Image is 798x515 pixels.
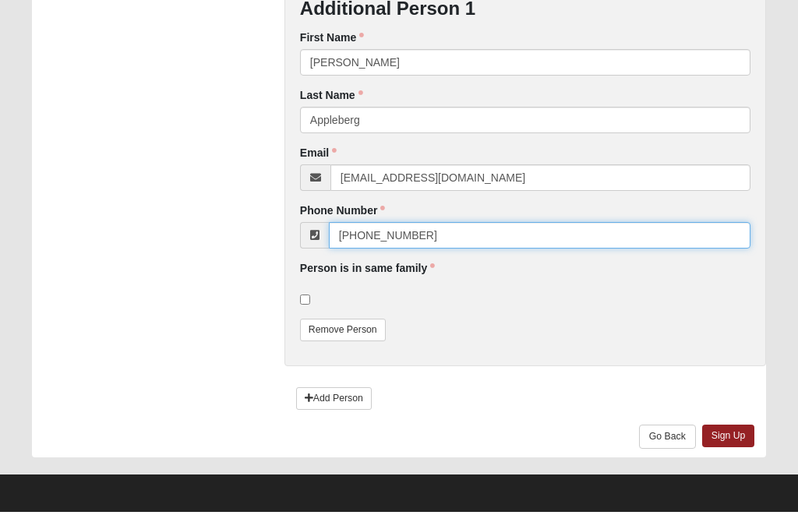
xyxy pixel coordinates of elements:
label: Email [300,148,337,164]
a: Remove Person [300,322,386,344]
label: Last Name [300,90,363,106]
a: Sign Up [702,428,755,450]
h3: Additional Person 1 [300,1,751,23]
label: Person is in same family [300,263,435,279]
a: Go Back [639,428,696,452]
a: Add Person [296,390,372,413]
label: First Name [300,33,364,48]
label: Phone Number [300,206,386,221]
